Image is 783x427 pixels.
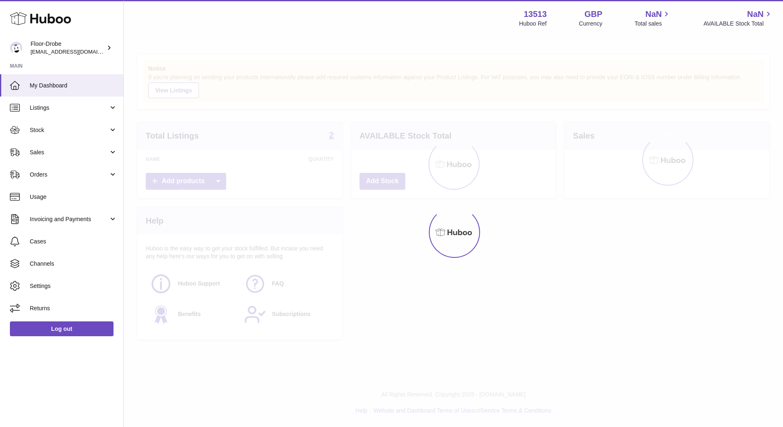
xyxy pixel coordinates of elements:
[30,193,117,201] span: Usage
[584,9,602,20] strong: GBP
[30,82,117,90] span: My Dashboard
[30,171,109,179] span: Orders
[30,304,117,312] span: Returns
[30,104,109,112] span: Listings
[634,9,671,28] a: NaN Total sales
[703,20,773,28] span: AVAILABLE Stock Total
[524,9,547,20] strong: 13513
[634,20,671,28] span: Total sales
[30,126,109,134] span: Stock
[30,215,109,223] span: Invoicing and Payments
[645,9,662,20] span: NaN
[30,149,109,156] span: Sales
[703,9,773,28] a: NaN AVAILABLE Stock Total
[10,321,114,336] a: Log out
[519,20,547,28] div: Huboo Ref
[30,260,117,268] span: Channels
[30,238,117,245] span: Cases
[30,282,117,290] span: Settings
[31,48,121,55] span: [EMAIL_ADDRESS][DOMAIN_NAME]
[31,40,105,56] div: Floor-Drobe
[10,42,22,54] img: jthurling@live.com
[747,9,764,20] span: NaN
[579,20,603,28] div: Currency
